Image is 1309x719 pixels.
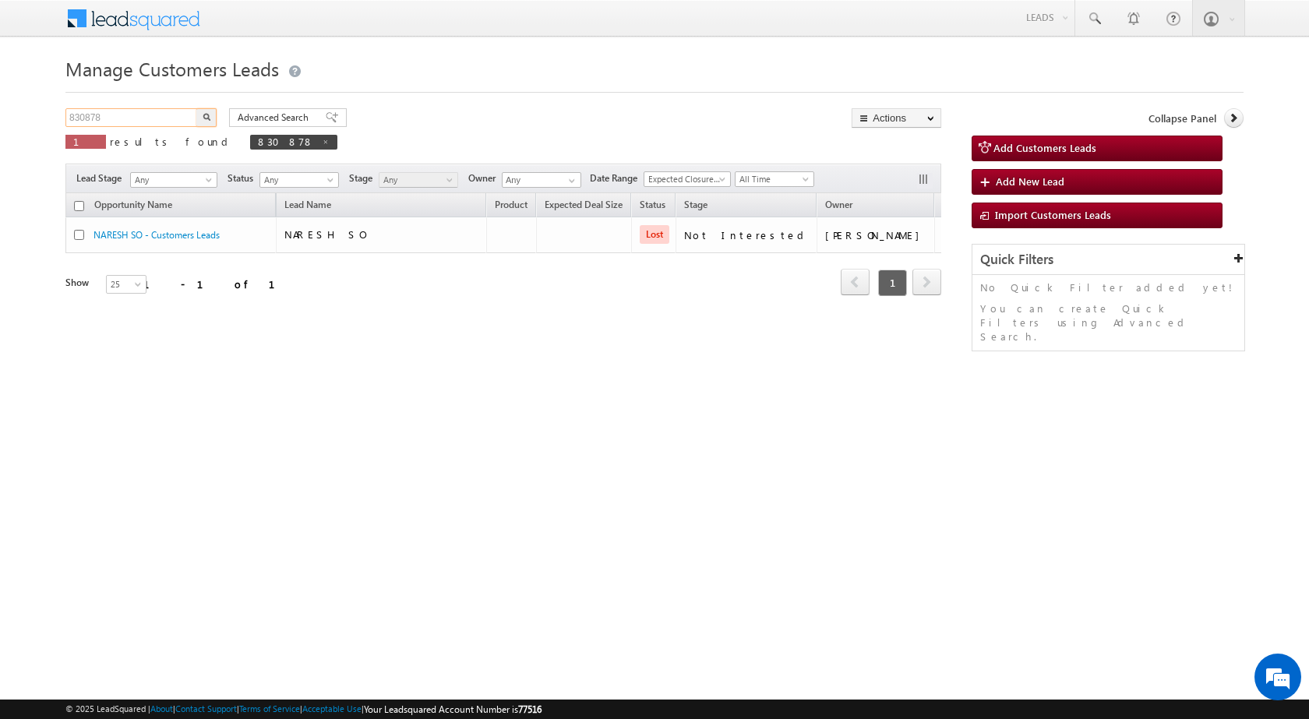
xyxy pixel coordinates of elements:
span: Import Customers Leads [995,208,1111,221]
span: Add New Lead [996,174,1064,188]
span: Any [260,173,334,187]
a: Expected Deal Size [537,196,630,217]
span: Owner [468,171,502,185]
a: prev [841,270,870,295]
span: 1 [878,270,907,296]
a: Stage [676,196,715,217]
a: Any [130,172,217,188]
span: Lead Name [277,196,339,217]
span: Lead Stage [76,171,128,185]
span: Date Range [590,171,644,185]
span: Expected Deal Size [545,199,623,210]
a: Terms of Service [239,703,300,714]
span: Product [495,199,527,210]
span: 1 [73,135,98,148]
span: 830878 [258,135,314,148]
span: Owner [825,199,852,210]
span: Your Leadsquared Account Number is [364,703,542,715]
div: Quick Filters [972,245,1244,275]
span: Opportunity Name [94,199,172,210]
a: Status [632,196,673,217]
span: All Time [736,172,810,186]
span: Expected Closure Date [644,172,725,186]
div: 1 - 1 of 1 [143,275,294,293]
span: Any [379,173,453,187]
span: 25 [107,277,148,291]
a: Any [259,172,339,188]
a: NARESH SO - Customers Leads [93,229,220,241]
span: Collapse Panel [1148,111,1216,125]
span: Manage Customers Leads [65,56,279,81]
a: Expected Closure Date [644,171,731,187]
div: Not Interested [684,228,810,242]
a: next [912,270,941,295]
a: Any [379,172,458,188]
input: Check all records [74,201,84,211]
a: Opportunity Name [86,196,180,217]
img: Search [203,113,210,121]
span: Actions [935,196,982,216]
div: [PERSON_NAME] [825,228,927,242]
span: 77516 [518,703,542,715]
a: Show All Items [560,173,580,189]
div: Show [65,276,93,290]
a: Acceptable Use [302,703,362,714]
p: You can create Quick Filters using Advanced Search. [980,301,1237,344]
span: Stage [684,199,707,210]
span: Add Customers Leads [993,141,1096,154]
span: Lost [640,225,669,244]
span: next [912,269,941,295]
span: prev [841,269,870,295]
input: Type to Search [502,172,581,188]
span: NARESH SO [284,227,363,241]
span: © 2025 LeadSquared | | | | | [65,702,542,717]
a: About [150,703,173,714]
a: Contact Support [175,703,237,714]
span: Advanced Search [238,111,313,125]
span: Any [131,173,212,187]
span: Status [228,171,259,185]
a: 25 [106,275,146,294]
a: All Time [735,171,814,187]
p: No Quick Filter added yet! [980,280,1237,294]
span: Stage [349,171,379,185]
button: Actions [852,108,941,128]
span: results found [110,135,234,148]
